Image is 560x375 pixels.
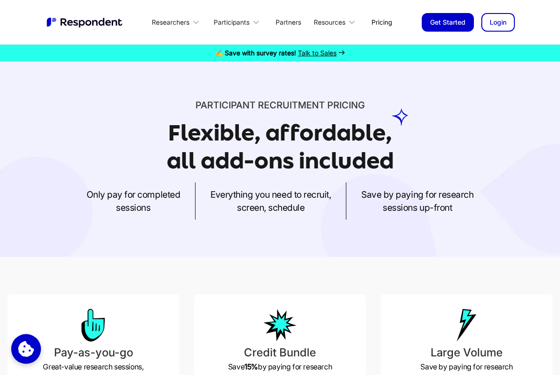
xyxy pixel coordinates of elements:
[268,11,309,33] a: Partners
[214,18,250,27] div: Participants
[309,11,364,33] div: Resources
[244,362,258,371] strong: 15%
[298,49,337,57] span: Talk to Sales
[422,13,474,32] a: Get Started
[147,11,208,33] div: Researchers
[167,120,394,174] h1: Flexible, affordable, all add-ons included
[215,49,296,57] strong: ✍️ Save with survey rates!
[208,11,268,33] div: Participants
[202,344,358,361] h3: Credit Bundle
[361,188,473,214] p: Save by paying for research sessions up-front
[196,100,325,111] span: Participant recruitment
[152,18,189,27] div: Researchers
[388,344,545,361] h3: Large Volume
[210,188,331,214] p: Everything you need to recruit, screen, schedule
[87,188,180,214] p: Only pay for completed sessions
[364,11,399,33] a: Pricing
[481,13,515,32] a: Login
[15,344,172,361] h3: Pay-as-you-go
[327,100,365,111] span: PRICING
[46,16,125,28] img: Untitled UI logotext
[46,16,125,28] a: home
[314,18,345,27] div: Resources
